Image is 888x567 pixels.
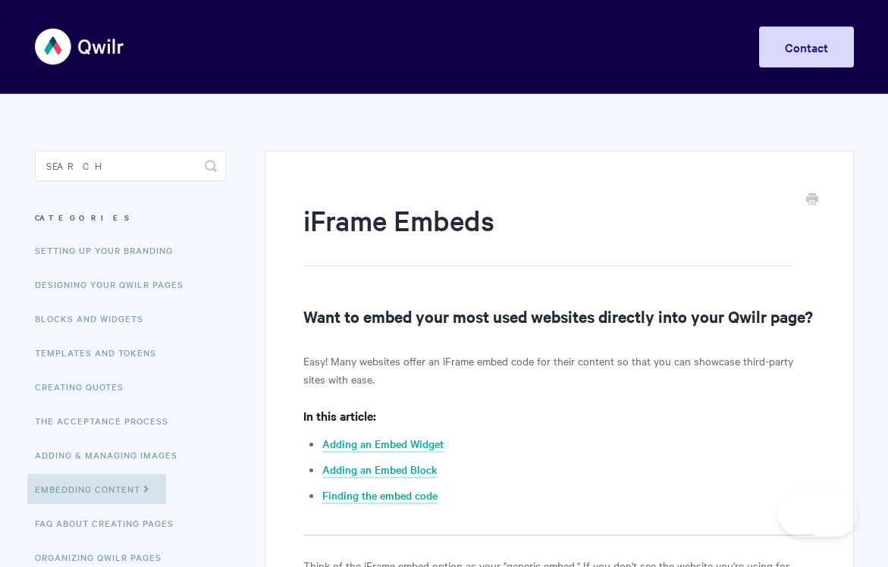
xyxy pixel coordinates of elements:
input: Search [35,151,227,181]
h1: iFrame Embeds [303,201,792,266]
a: Embedding Content [27,474,166,504]
h3: Categories [35,204,227,231]
strong: In this article: [303,407,376,424]
a: Designing Your Qwilr Pages [35,269,195,299]
a: Finding the embed code [322,487,438,504]
a: Setting up your Branding [35,235,184,265]
a: Print this Article [806,192,818,208]
a: Adding & Managing Images [35,440,189,470]
a: FAQ About Creating Pages [35,508,185,538]
a: Creating Quotes [35,371,135,402]
a: Blocks and Widgets [35,303,155,334]
a: Adding an Embed Widget [322,436,444,453]
a: Adding an Embed Block [322,462,438,478]
a: Templates and Tokens [35,337,168,368]
p: Easy! Many websites offer an iFrame embed code for their content so that you can showcase third-p... [303,352,814,388]
h2: Want to embed your most used websites directly into your Qwilr page? [303,304,814,328]
a: The Acceptance Process [35,406,180,436]
a: Contact [759,27,854,67]
iframe: Toggle Customer Support [778,491,858,537]
img: Qwilr Help Center [35,18,125,75]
